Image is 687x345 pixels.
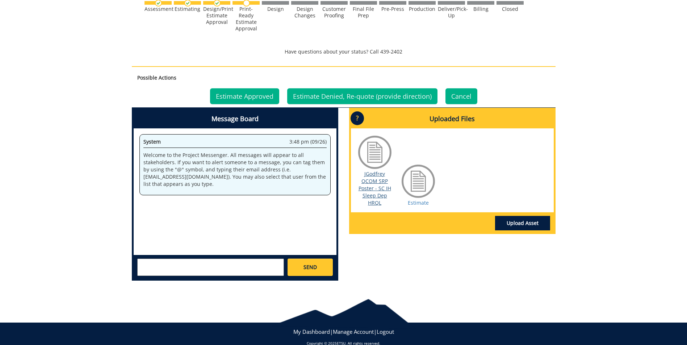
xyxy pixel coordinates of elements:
p: Have questions about your status? Call 439-2402 [132,48,556,55]
a: Logout [377,328,394,335]
a: JGodfrey QCOM SRP Poster - SC IH Sleep Dep HRQL [359,170,391,206]
div: Pre-Press [379,6,406,12]
div: Design [262,6,289,12]
h4: Uploaded Files [351,110,554,128]
div: Print-Ready Estimate Approval [233,6,260,32]
p: ? [351,111,364,125]
a: Estimate Denied, Re-quote (provide direction) [287,88,437,104]
div: Estimating [174,6,201,12]
p: Welcome to the Project Messenger. All messages will appear to all stakeholders. If you want to al... [143,152,327,188]
div: Billing [467,6,494,12]
a: Estimate Approved [210,88,279,104]
div: Closed [497,6,524,12]
span: 3:48 pm (09/26) [289,138,327,145]
a: Upload Asset [495,216,550,230]
div: Customer Proofing [321,6,348,19]
strong: Possible Actions [137,74,176,81]
div: Design/Print Estimate Approval [203,6,230,25]
div: Design Changes [291,6,318,19]
span: SEND [303,264,317,271]
span: System [143,138,161,145]
h4: Message Board [134,110,336,128]
div: Final File Prep [350,6,377,19]
a: My Dashboard [293,328,330,335]
textarea: messageToSend [137,259,284,276]
div: Assessment [144,6,172,12]
a: Manage Account [333,328,374,335]
a: Estimate [408,199,429,206]
div: Deliver/Pick-Up [438,6,465,19]
a: SEND [288,259,332,276]
a: Cancel [445,88,477,104]
div: Production [409,6,436,12]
